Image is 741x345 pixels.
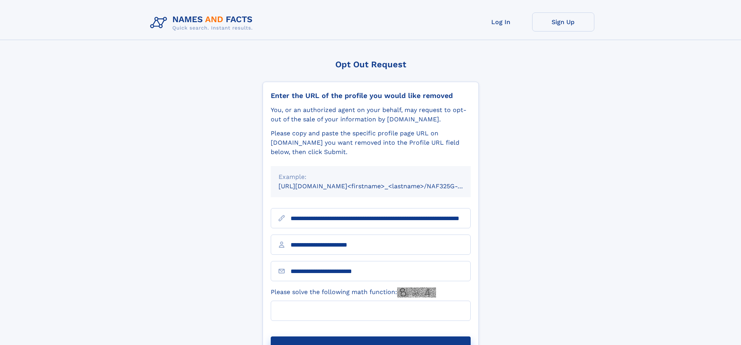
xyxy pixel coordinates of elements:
div: Opt Out Request [263,60,479,69]
div: Please copy and paste the specific profile page URL on [DOMAIN_NAME] you want removed into the Pr... [271,129,471,157]
div: Example: [279,172,463,182]
div: Enter the URL of the profile you would like removed [271,91,471,100]
label: Please solve the following math function: [271,287,436,298]
div: You, or an authorized agent on your behalf, may request to opt-out of the sale of your informatio... [271,105,471,124]
a: Log In [470,12,532,32]
a: Sign Up [532,12,594,32]
small: [URL][DOMAIN_NAME]<firstname>_<lastname>/NAF325G-xxxxxxxx [279,182,485,190]
img: Logo Names and Facts [147,12,259,33]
